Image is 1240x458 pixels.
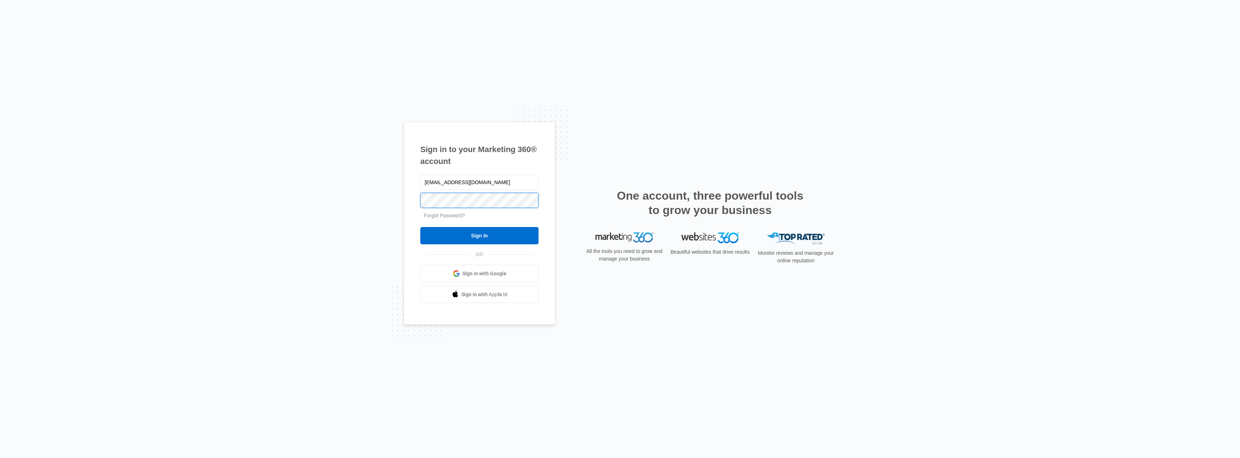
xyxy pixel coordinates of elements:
[756,249,836,264] p: Monitor reviews and manage your online reputation
[584,248,665,263] p: All the tools you need to grow and manage your business
[595,232,653,243] img: Marketing 360
[615,188,806,217] h2: One account, three powerful tools to grow your business
[767,232,825,244] img: Top Rated Local
[420,265,539,282] a: Sign in with Google
[420,286,539,303] a: Sign in with Apple Id
[424,213,465,218] a: Forgot Password?
[420,143,539,167] h1: Sign in to your Marketing 360® account
[461,291,508,298] span: Sign in with Apple Id
[420,227,539,244] input: Sign In
[681,232,739,243] img: Websites 360
[670,248,750,256] p: Beautiful websites that drive results
[471,251,488,258] span: OR
[462,270,506,277] span: Sign in with Google
[420,175,539,190] input: Email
